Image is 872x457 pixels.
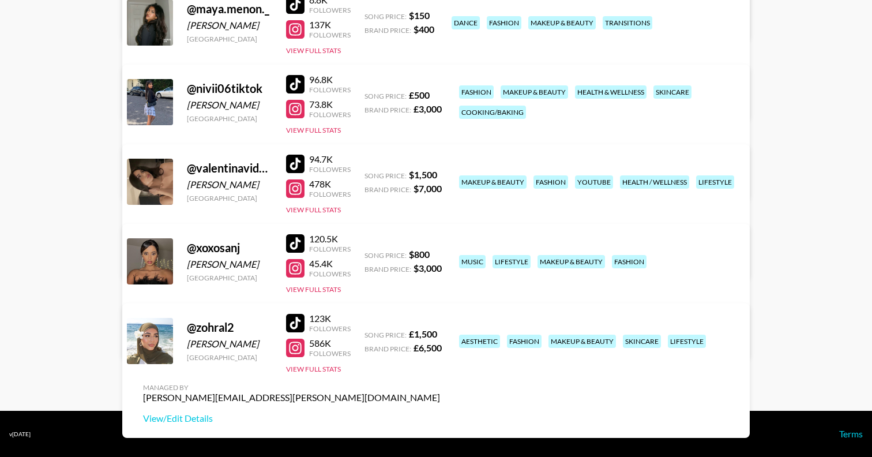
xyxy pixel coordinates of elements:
[187,20,272,31] div: [PERSON_NAME]
[143,392,440,403] div: [PERSON_NAME][EMAIL_ADDRESS][PERSON_NAME][DOMAIN_NAME]
[286,205,341,214] button: View Full Stats
[414,183,442,194] strong: $ 7,000
[459,85,494,99] div: fashion
[309,31,351,39] div: Followers
[364,92,407,100] span: Song Price:
[409,169,437,180] strong: $ 1,500
[187,194,272,203] div: [GEOGRAPHIC_DATA]
[309,233,351,245] div: 120.5K
[493,255,531,268] div: lifestyle
[364,106,411,114] span: Brand Price:
[187,99,272,111] div: [PERSON_NAME]
[364,26,411,35] span: Brand Price:
[187,320,272,335] div: @ zohral2
[309,165,351,174] div: Followers
[309,324,351,333] div: Followers
[538,255,605,268] div: makeup & beauty
[452,16,480,29] div: dance
[528,16,596,29] div: makeup & beauty
[612,255,647,268] div: fashion
[409,10,430,21] strong: $ 150
[309,110,351,119] div: Followers
[507,335,542,348] div: fashion
[309,190,351,198] div: Followers
[603,16,652,29] div: transitions
[575,85,647,99] div: health & wellness
[364,344,411,353] span: Brand Price:
[364,171,407,180] span: Song Price:
[668,335,706,348] div: lifestyle
[459,335,500,348] div: aesthetic
[309,85,351,94] div: Followers
[187,114,272,123] div: [GEOGRAPHIC_DATA]
[286,285,341,294] button: View Full Stats
[653,85,691,99] div: skincare
[187,353,272,362] div: [GEOGRAPHIC_DATA]
[364,185,411,194] span: Brand Price:
[187,274,272,282] div: [GEOGRAPHIC_DATA]
[309,349,351,358] div: Followers
[309,269,351,278] div: Followers
[187,179,272,190] div: [PERSON_NAME]
[409,249,430,260] strong: $ 800
[309,245,351,253] div: Followers
[309,178,351,190] div: 478K
[187,161,272,175] div: @ valentinavidartes
[623,335,661,348] div: skincare
[187,338,272,350] div: [PERSON_NAME]
[501,85,568,99] div: makeup & beauty
[575,175,613,189] div: youtube
[309,338,351,349] div: 586K
[533,175,568,189] div: fashion
[839,428,863,439] a: Terms
[309,153,351,165] div: 94.7K
[309,6,351,14] div: Followers
[409,328,437,339] strong: £ 1,500
[9,430,31,438] div: v [DATE]
[286,46,341,55] button: View Full Stats
[309,313,351,324] div: 123K
[364,265,411,274] span: Brand Price:
[187,259,272,270] div: [PERSON_NAME]
[187,241,272,255] div: @ xoxosanj
[309,258,351,269] div: 45.4K
[620,175,689,189] div: health / wellness
[459,255,486,268] div: music
[286,126,341,134] button: View Full Stats
[414,342,442,353] strong: £ 6,500
[143,383,440,392] div: Managed By
[487,16,521,29] div: fashion
[286,365,341,373] button: View Full Stats
[548,335,616,348] div: makeup & beauty
[459,106,526,119] div: cooking/baking
[309,19,351,31] div: 137K
[364,251,407,260] span: Song Price:
[409,89,430,100] strong: £ 500
[696,175,734,189] div: lifestyle
[309,74,351,85] div: 96.8K
[414,24,434,35] strong: $ 400
[187,35,272,43] div: [GEOGRAPHIC_DATA]
[414,263,442,274] strong: $ 3,000
[414,103,442,114] strong: £ 3,000
[187,2,272,16] div: @ maya.menon._
[187,81,272,96] div: @ nivii06tiktok
[143,413,440,424] a: View/Edit Details
[309,99,351,110] div: 73.8K
[364,331,407,339] span: Song Price:
[459,175,527,189] div: makeup & beauty
[364,12,407,21] span: Song Price:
